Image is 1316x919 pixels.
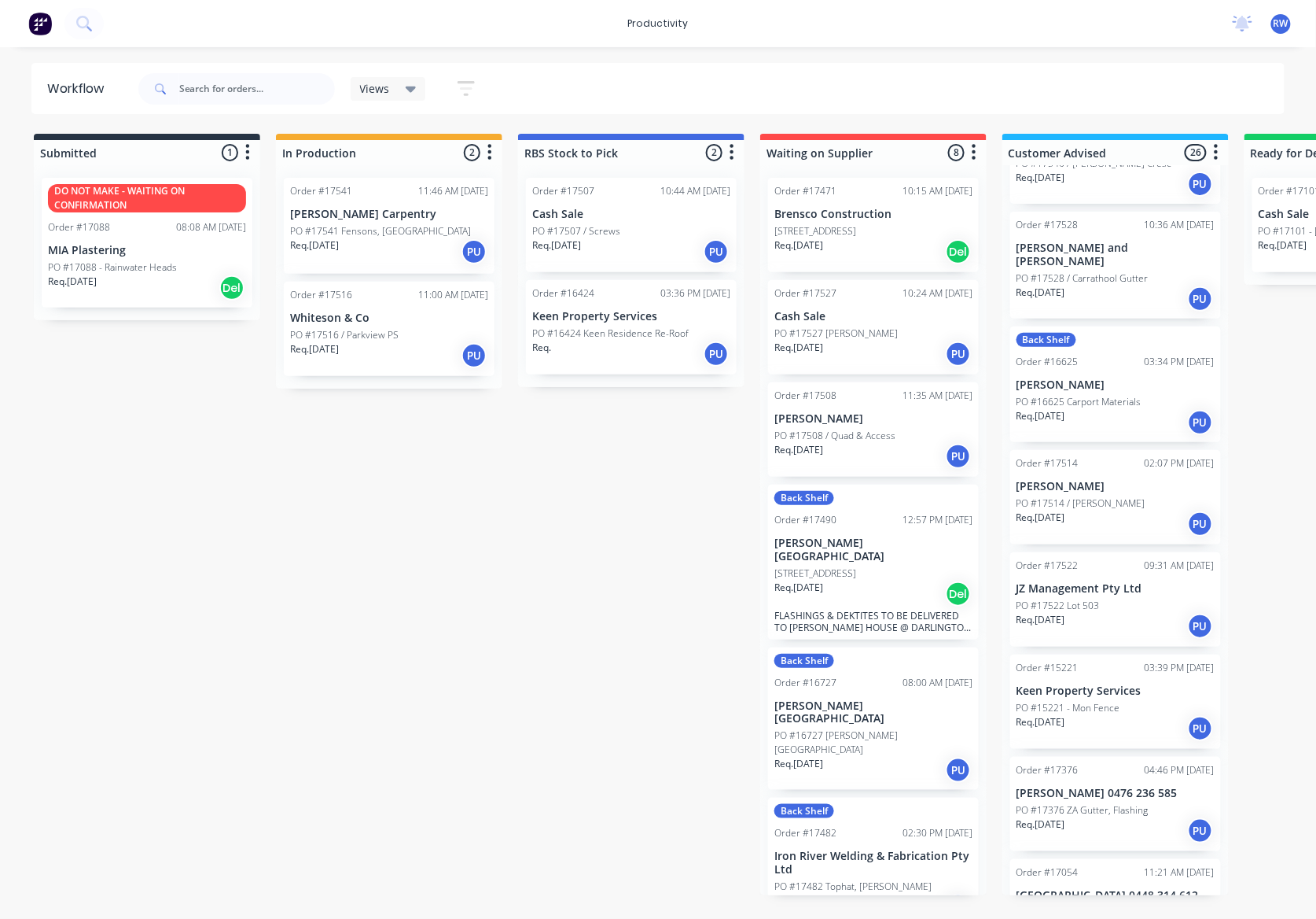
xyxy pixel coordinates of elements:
[774,850,972,877] p: Iron River Welding & Fabrication Pty Ltd
[1145,865,1215,880] div: 11:21 AM [DATE]
[1188,716,1213,741] div: PU
[774,412,972,426] p: [PERSON_NAME]
[176,220,246,234] div: 08:08 AM [DATE]
[1016,701,1120,715] p: PO #15221 - Mon Fence
[532,286,594,301] div: Order #16424
[1188,172,1213,197] div: PU
[774,729,972,757] p: PO #16727 [PERSON_NAME][GEOGRAPHIC_DATA]
[1016,409,1065,423] p: Req. [DATE]
[774,676,836,690] div: Order #16727
[774,327,898,341] p: PO #17527 [PERSON_NAME]
[1274,17,1288,31] span: RW
[284,178,494,274] div: Order #1754111:46 AM [DATE][PERSON_NAME] CarpentryPO #17541 Fensons, [GEOGRAPHIC_DATA]Req.[DATE]PU
[1010,450,1221,544] div: Order #1751402:07 PM [DATE][PERSON_NAME]PO #17514 / [PERSON_NAME]Req.[DATE]PU
[946,239,971,264] div: Del
[768,382,979,477] div: Order #1750811:35 AM [DATE][PERSON_NAME]PO #17508 / Quad & AccessReq.[DATE]PU
[47,79,112,98] div: Workflow
[774,310,972,323] p: Cash Sale
[1016,456,1079,471] div: Order #17514
[768,648,979,791] div: Back ShelfOrder #1672708:00 AM [DATE][PERSON_NAME][GEOGRAPHIC_DATA]PO #16727 [PERSON_NAME][GEOGRA...
[1016,685,1215,698] p: Keen Property Services
[1016,582,1215,596] p: JZ Management Pty Ltd
[290,238,339,253] p: Req. [DATE]
[290,312,488,325] p: Whiteson & Co
[774,513,836,527] div: Order #17490
[774,341,823,355] p: Req. [DATE]
[1016,715,1065,729] p: Req. [DATE]
[1016,559,1079,573] div: Order #17522
[179,73,335,105] input: Search for orders...
[461,343,487,368] div: PU
[418,184,488,198] div: 11:46 AM [DATE]
[1010,212,1221,319] div: Order #1752810:36 AM [DATE][PERSON_NAME] and [PERSON_NAME]PO #17528 / Carrathool GutterReq.[DATE]PU
[1016,355,1079,369] div: Order #16625
[1145,763,1215,777] div: 04:46 PM [DATE]
[42,178,252,308] div: DO NOT MAKE - WAITING ON CONFIRMATIONOrder #1708808:08 AM [DATE]MIA PlasteringPO #17088 - Rainwat...
[902,389,972,403] div: 11:35 AM [DATE]
[290,208,488,221] p: [PERSON_NAME] Carpentry
[902,286,972,301] div: 10:24 AM [DATE]
[1010,655,1221,749] div: Order #1522103:39 PM [DATE]Keen Property ServicesPO #15221 - Mon FenceReq.[DATE]PU
[1016,333,1076,347] div: Back Shelf
[48,244,246,257] p: MIA Plastering
[290,184,352,198] div: Order #17541
[774,443,823,457] p: Req. [DATE]
[284,282,494,376] div: Order #1751611:00 AM [DATE]Whiteson & CoPO #17516 / Parkview PSReq.[DATE]PU
[774,208,972,221] p: Brensco Construction
[1145,661,1215,675] div: 03:39 PM [DATE]
[774,654,834,668] div: Back Shelf
[1016,218,1079,232] div: Order #17528
[48,220,110,234] div: Order #17088
[532,184,594,198] div: Order #17507
[48,184,246,212] div: DO NOT MAKE - WAITING ON CONFIRMATION
[1145,559,1215,573] div: 09:31 AM [DATE]
[290,328,399,342] p: PO #17516 / Parkview PS
[1016,511,1065,525] p: Req. [DATE]
[532,327,689,341] p: PO #16424 Keen Residence Re-Roof
[48,260,177,275] p: PO #17088 - Rainwater Heads
[902,513,972,527] div: 12:57 PM [DATE]
[48,275,97,289] p: Req. [DATE]
[1188,286,1213,312] div: PU
[532,224,620,238] p: PO #17507 / Screws
[704,239,729,264] div: PU
[768,485,979,640] div: Back ShelfOrder #1749012:57 PM [DATE][PERSON_NAME][GEOGRAPHIC_DATA][STREET_ADDRESS]Req.[DATE]DelF...
[1010,552,1221,647] div: Order #1752209:31 AM [DATE]JZ Management Pty LtdPO #17522 Lot 503Req.[DATE]PU
[774,894,823,908] p: Req. [DATE]
[532,310,730,323] p: Keen Property Services
[946,444,971,469] div: PU
[360,80,390,97] span: Views
[774,429,895,443] p: PO #17508 / Quad & Access
[526,178,737,272] div: Order #1750710:44 AM [DATE]Cash SalePO #17507 / ScrewsReq.[DATE]PU
[774,238,823,253] p: Req. [DATE]
[1016,395,1141,409] p: PO #16625 Carport Materials
[1016,286,1065,300] p: Req. [DATE]
[660,184,730,198] div: 10:44 AM [DATE]
[532,238,581,253] p: Req. [DATE]
[1016,271,1149,286] p: PO #17528 / Carrathool Gutter
[1188,410,1213,435] div: PU
[946,758,971,783] div: PU
[1010,757,1221,851] div: Order #1737604:46 PM [DATE][PERSON_NAME] 0476 236 585PO #17376 ZA Gutter, FlashingReq.[DATE]PU
[774,826,836,840] div: Order #17482
[902,676,972,690] div: 08:00 AM [DATE]
[461,239,487,264] div: PU
[902,184,972,198] div: 10:15 AM [DATE]
[1016,787,1215,800] p: [PERSON_NAME] 0476 236 585
[774,389,836,403] div: Order #17508
[1016,818,1065,832] p: Req. [DATE]
[290,342,339,356] p: Req. [DATE]
[1188,614,1213,639] div: PU
[1188,511,1213,537] div: PU
[774,699,972,726] p: [PERSON_NAME][GEOGRAPHIC_DATA]
[902,826,972,840] div: 02:30 PM [DATE]
[774,581,823,595] p: Req. [DATE]
[1188,818,1213,843] div: PU
[1016,763,1079,777] div: Order #17376
[774,757,823,771] p: Req. [DATE]
[620,12,697,35] div: productivity
[774,537,972,563] p: [PERSON_NAME][GEOGRAPHIC_DATA]
[774,224,856,238] p: [STREET_ADDRESS]
[532,341,551,355] p: Req.
[946,581,971,607] div: Del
